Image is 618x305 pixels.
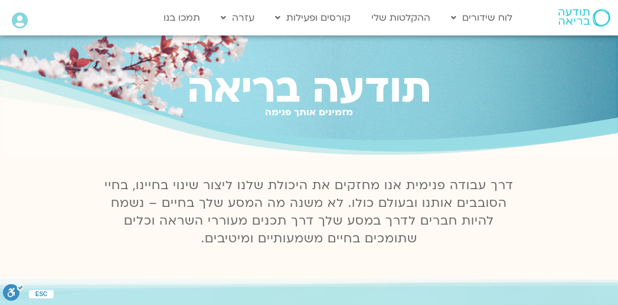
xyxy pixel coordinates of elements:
[269,7,357,29] a: קורסים ופעילות
[445,7,518,29] a: לוח שידורים
[158,7,206,29] a: תמכו בנו
[215,7,260,29] a: עזרה
[98,177,521,248] p: דרך עבודה פנימית אנו מחזקים את היכולת שלנו ליצור שינוי בחיינו, בחיי הסובבים אותנו ובעולם כולו. לא...
[365,7,436,29] a: ההקלטות שלי
[558,9,610,27] img: תודעה בריאה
